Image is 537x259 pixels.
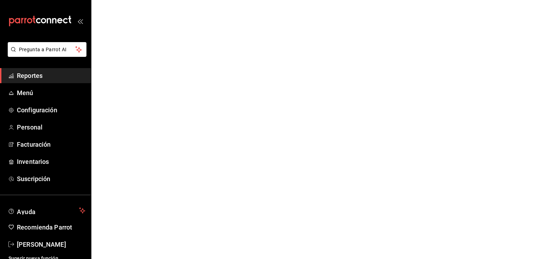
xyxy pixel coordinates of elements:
[19,46,76,53] span: Pregunta a Parrot AI
[17,140,85,149] span: Facturación
[17,240,85,249] span: [PERSON_NAME]
[17,122,85,132] span: Personal
[17,105,85,115] span: Configuración
[17,223,85,232] span: Recomienda Parrot
[8,42,86,57] button: Pregunta a Parrot AI
[17,71,85,80] span: Reportes
[17,157,85,166] span: Inventarios
[17,174,85,184] span: Suscripción
[17,88,85,98] span: Menú
[17,206,76,215] span: Ayuda
[5,51,86,58] a: Pregunta a Parrot AI
[77,18,83,24] button: open_drawer_menu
